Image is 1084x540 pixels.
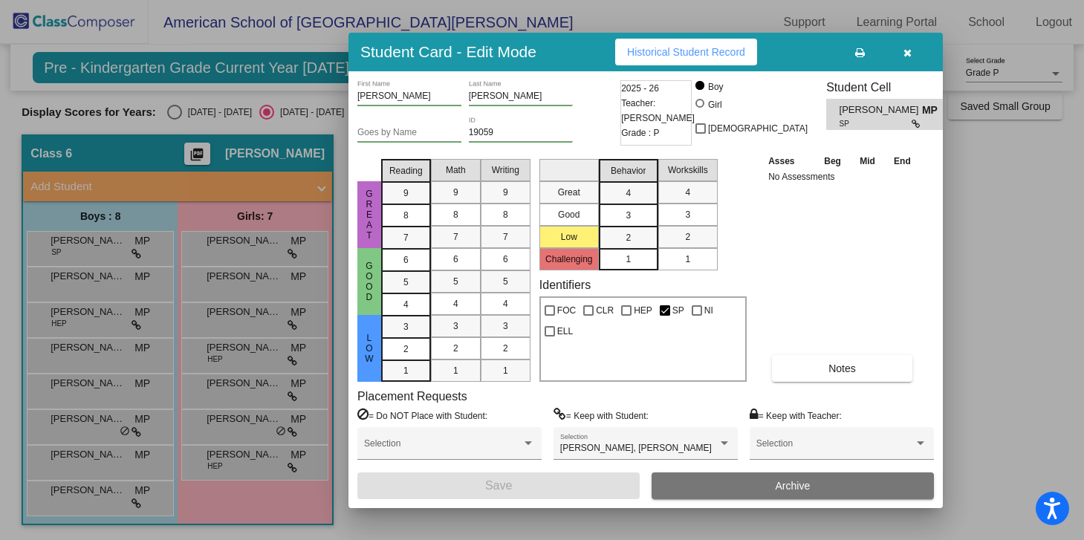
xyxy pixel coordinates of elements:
span: Reading [389,164,423,178]
span: 5 [503,275,508,288]
span: 2025 - 26 [621,81,659,96]
span: 2 [403,342,409,356]
span: 7 [403,231,409,244]
span: 1 [453,364,458,377]
span: 7 [453,230,458,244]
span: HEP [634,302,652,319]
span: NI [704,302,713,319]
span: Math [446,163,466,177]
button: Archive [652,472,934,499]
span: 4 [403,298,409,311]
label: = Keep with Student: [554,408,649,423]
h3: Student Cell [826,80,955,94]
span: 3 [626,209,631,222]
span: 8 [503,208,508,221]
span: 1 [626,253,631,266]
span: [PERSON_NAME] [840,103,922,118]
span: 7 [503,230,508,244]
span: 4 [626,186,631,200]
span: Archive [776,480,811,492]
span: 2 [685,230,690,244]
th: Mid [851,153,884,169]
span: Low [363,333,376,364]
span: CLR [596,302,614,319]
span: Workskills [668,163,708,177]
span: 3 [685,208,690,221]
span: 3 [403,320,409,334]
td: No Assessments [765,169,921,184]
span: 6 [503,253,508,266]
span: [PERSON_NAME], [PERSON_NAME] [560,443,712,453]
span: 9 [503,186,508,199]
span: 2 [503,342,508,355]
span: Behavior [611,164,646,178]
span: Good [363,261,376,302]
span: 6 [403,253,409,267]
label: Placement Requests [357,389,467,403]
th: End [884,153,920,169]
span: Writing [492,163,519,177]
div: Girl [707,98,722,111]
span: 4 [685,186,690,199]
button: Save [357,472,640,499]
input: Enter ID [469,128,573,138]
span: 8 [453,208,458,221]
span: SP [840,118,912,129]
span: 6 [453,253,458,266]
div: Boy [707,80,724,94]
button: Notes [772,355,912,382]
label: Identifiers [539,278,591,292]
label: = Keep with Teacher: [750,408,842,423]
span: MP [922,103,943,118]
span: Grade : P [621,126,659,140]
span: Historical Student Record [627,46,745,58]
label: = Do NOT Place with Student: [357,408,487,423]
span: 9 [403,186,409,200]
span: 5 [453,275,458,288]
span: [DEMOGRAPHIC_DATA] [708,120,808,137]
span: 5 [403,276,409,289]
span: FOC [557,302,576,319]
span: SP [672,302,684,319]
span: 2 [453,342,458,355]
th: Beg [814,153,850,169]
span: 8 [403,209,409,222]
span: Great [363,189,376,241]
span: 1 [685,253,690,266]
input: goes by name [357,128,461,138]
span: 4 [453,297,458,310]
span: 3 [453,319,458,333]
th: Asses [765,153,814,169]
span: ELL [557,322,573,340]
span: 2 [626,231,631,244]
span: Notes [828,362,856,374]
span: 9 [453,186,458,199]
span: Teacher: [PERSON_NAME] [621,96,695,126]
button: Historical Student Record [615,39,757,65]
span: 1 [503,364,508,377]
h3: Student Card - Edit Mode [360,42,536,61]
span: 3 [503,319,508,333]
span: 1 [403,364,409,377]
span: 4 [503,297,508,310]
span: Save [485,479,512,492]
